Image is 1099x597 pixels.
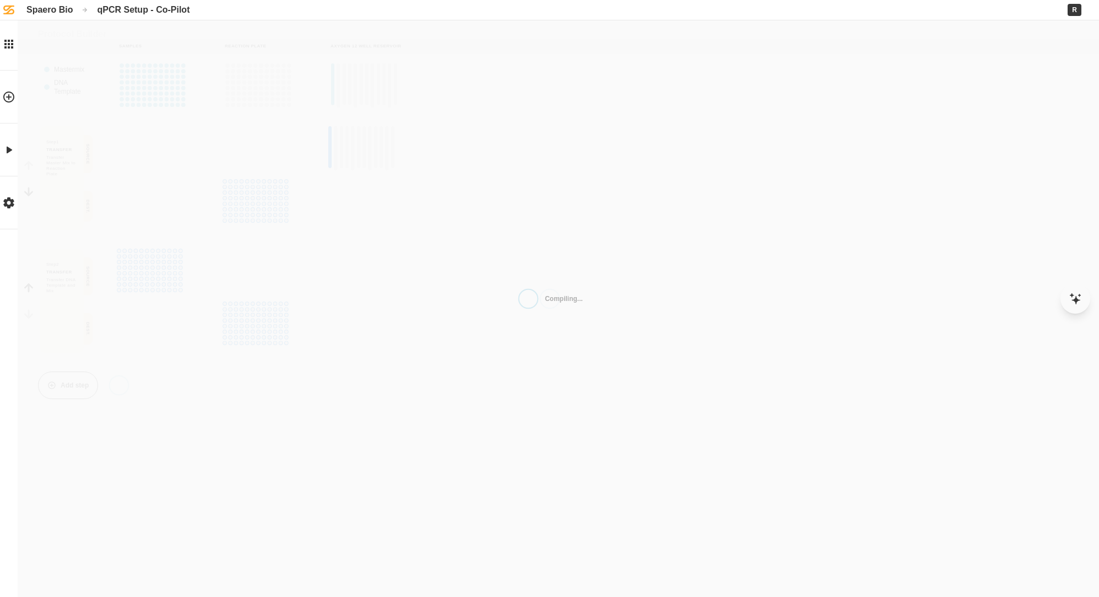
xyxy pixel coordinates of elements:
a: qPCR Setup - Co-Pilot [97,4,190,15]
div: R [1068,4,1081,16]
a: Spaero Bio [26,4,73,15]
img: Spaero logomark [3,4,14,15]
